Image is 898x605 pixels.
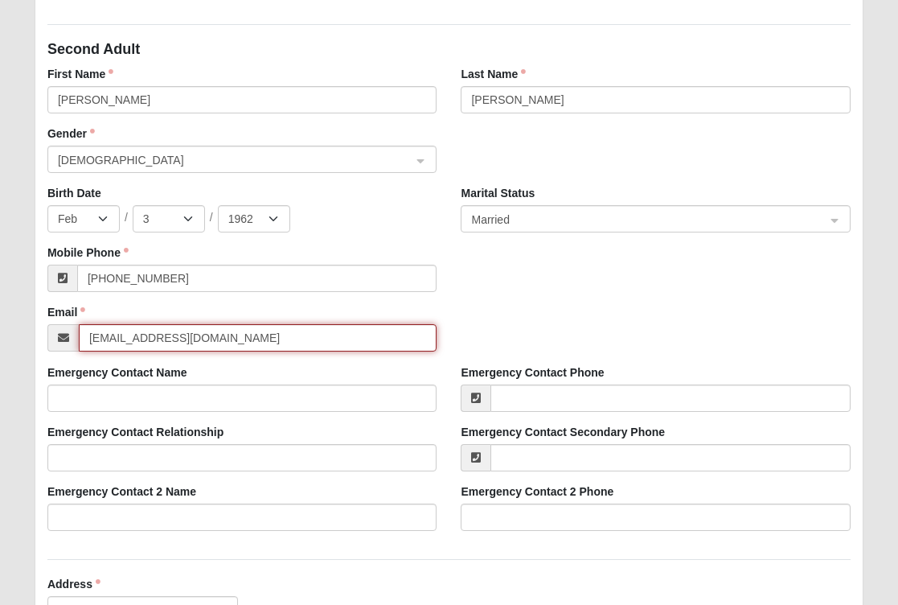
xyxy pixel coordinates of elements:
[47,364,187,381] label: Emergency Contact Name
[461,484,613,500] label: Emergency Contact 2 Phone
[47,484,196,500] label: Emergency Contact 2 Name
[461,424,665,440] label: Emergency Contact Secondary Phone
[471,211,811,228] span: Married
[125,209,128,225] span: /
[461,364,604,381] label: Emergency Contact Phone
[47,576,100,592] label: Address
[47,245,129,261] label: Mobile Phone
[47,41,851,59] h4: Second Adult
[47,185,101,201] label: Birth Date
[47,126,95,142] label: Gender
[47,66,113,82] label: First Name
[47,304,85,320] label: Email
[461,66,526,82] label: Last Name
[210,209,213,225] span: /
[58,151,412,169] span: Female
[461,185,535,201] label: Marital Status
[47,424,223,440] label: Emergency Contact Relationship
